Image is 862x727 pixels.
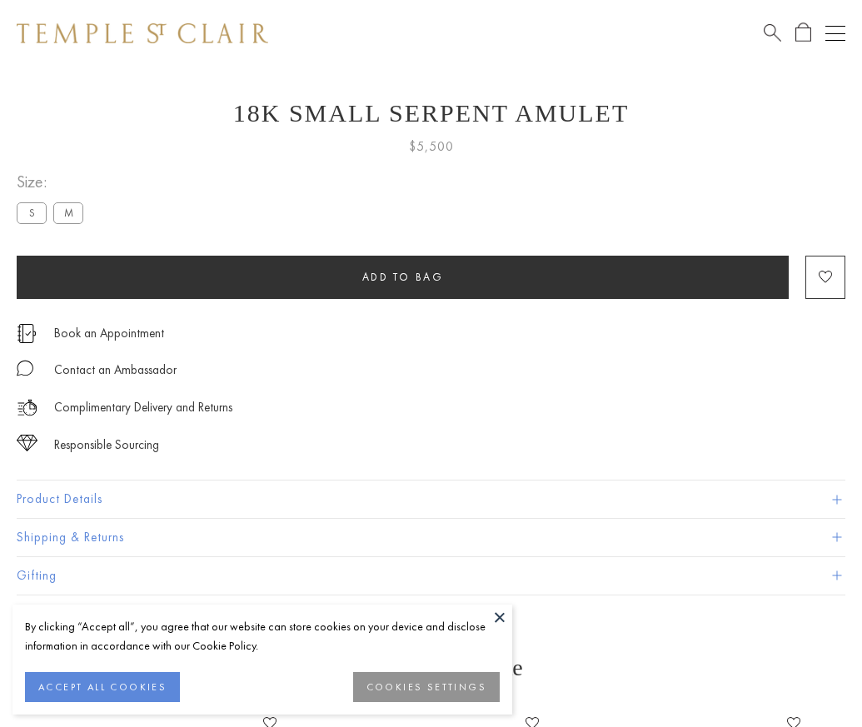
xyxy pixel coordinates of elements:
[825,23,845,43] button: Open navigation
[764,22,781,43] a: Search
[53,202,83,223] label: M
[54,324,164,342] a: Book an Appointment
[54,360,177,381] div: Contact an Ambassador
[17,360,33,376] img: MessageIcon-01_2.svg
[54,435,159,456] div: Responsible Sourcing
[25,617,500,655] div: By clicking “Accept all”, you agree that our website can store cookies on your device and disclos...
[353,672,500,702] button: COOKIES SETTINGS
[17,519,845,556] button: Shipping & Returns
[17,23,268,43] img: Temple St. Clair
[17,557,845,595] button: Gifting
[17,202,47,223] label: S
[17,481,845,518] button: Product Details
[409,136,454,157] span: $5,500
[25,672,180,702] button: ACCEPT ALL COOKIES
[17,324,37,343] img: icon_appointment.svg
[17,256,789,299] button: Add to bag
[795,22,811,43] a: Open Shopping Bag
[362,270,444,284] span: Add to bag
[17,397,37,418] img: icon_delivery.svg
[17,435,37,451] img: icon_sourcing.svg
[17,168,90,196] span: Size:
[17,99,845,127] h1: 18K Small Serpent Amulet
[54,397,232,418] p: Complimentary Delivery and Returns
